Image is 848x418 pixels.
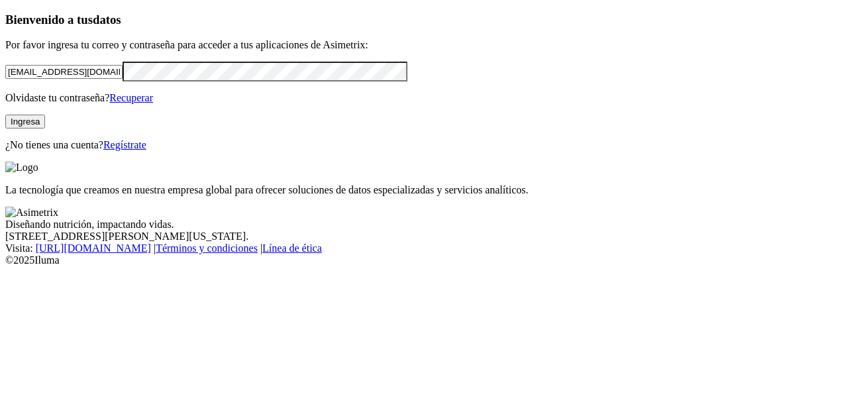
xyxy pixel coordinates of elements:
[103,139,146,150] a: Regístrate
[36,242,151,254] a: [URL][DOMAIN_NAME]
[5,115,45,129] button: Ingresa
[5,13,843,27] h3: Bienvenido a tus
[5,219,843,231] div: Diseñando nutrición, impactando vidas.
[156,242,258,254] a: Términos y condiciones
[5,162,38,174] img: Logo
[5,39,843,51] p: Por favor ingresa tu correo y contraseña para acceder a tus aplicaciones de Asimetrix:
[5,92,843,104] p: Olvidaste tu contraseña?
[109,92,153,103] a: Recuperar
[5,65,123,79] input: Tu correo
[93,13,121,26] span: datos
[5,139,843,151] p: ¿No tienes una cuenta?
[5,231,843,242] div: [STREET_ADDRESS][PERSON_NAME][US_STATE].
[5,184,843,196] p: La tecnología que creamos en nuestra empresa global para ofrecer soluciones de datos especializad...
[5,242,843,254] div: Visita : | |
[5,254,843,266] div: © 2025 Iluma
[5,207,58,219] img: Asimetrix
[262,242,322,254] a: Línea de ética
